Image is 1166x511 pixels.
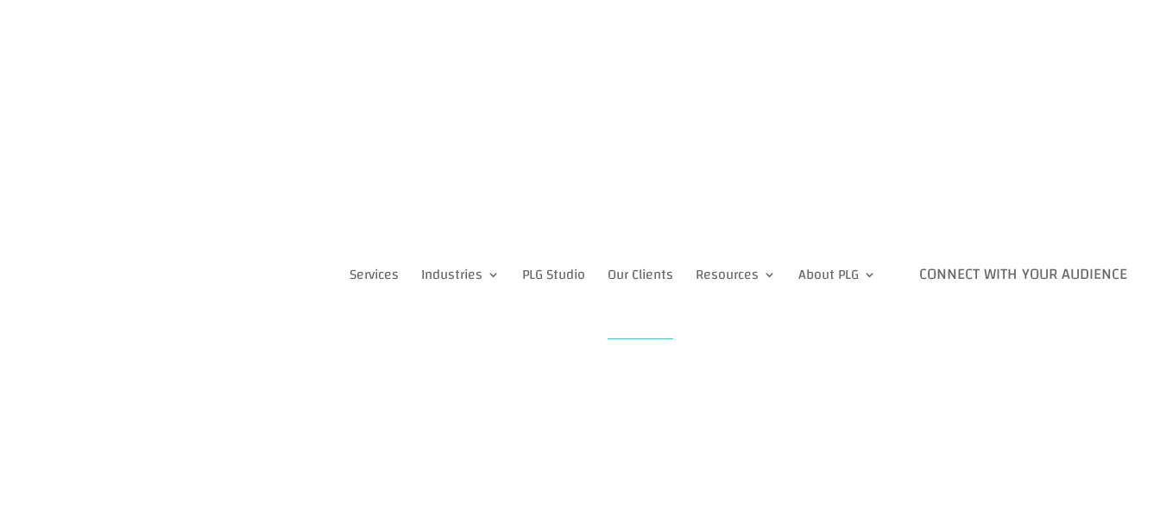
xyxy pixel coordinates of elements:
[798,210,876,339] a: About PLG
[608,210,673,339] a: Our Clients
[696,210,776,339] a: Resources
[421,210,500,339] a: Industries
[898,210,1148,339] a: Connect with Your Audience
[350,210,399,339] a: Services
[522,210,585,339] a: PLG Studio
